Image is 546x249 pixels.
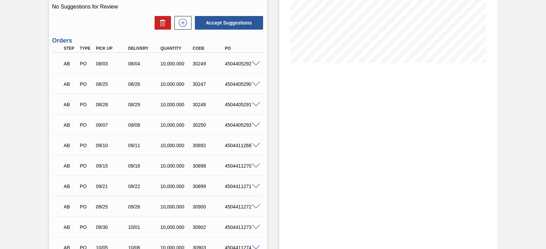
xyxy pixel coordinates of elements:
div: Awaiting Billing [62,158,78,173]
h3: Orders [52,37,264,44]
p: AB [64,102,77,107]
div: 09/07/2025 [94,122,130,128]
div: 09/25/2025 [94,204,130,209]
div: Accept Suggestions [191,15,264,30]
div: New suggestion [171,16,191,30]
div: Awaiting Billing [62,199,78,214]
div: Pick up [94,46,130,51]
div: 09/11/2025 [127,143,162,148]
button: Accept Suggestions [195,16,263,30]
p: AB [64,163,77,169]
div: 08/25/2025 [94,81,130,87]
div: 30900 [191,204,227,209]
div: 08/04/2025 [127,61,162,66]
div: Type [78,46,95,51]
div: 30247 [191,81,227,87]
div: 10,000.000 [159,224,194,230]
div: 30899 [191,184,227,189]
div: Purchase order [78,163,95,169]
div: 09/26/2025 [127,204,162,209]
div: 30898 [191,163,227,169]
div: 10,000.000 [159,61,194,66]
div: 10/01/2025 [127,224,162,230]
div: 4504411273 [223,224,259,230]
div: PO [223,46,259,51]
div: Awaiting Billing [62,179,78,194]
div: 09/21/2025 [94,184,130,189]
div: 30249 [191,61,227,66]
p: No Suggestions for Review [52,4,264,10]
div: 09/16/2025 [127,163,162,169]
div: 10,000.000 [159,102,194,107]
div: Purchase order [78,184,95,189]
div: 10,000.000 [159,163,194,169]
div: 4504405292 [223,61,259,66]
div: 08/03/2025 [94,61,130,66]
div: 30892 [191,143,227,148]
div: Purchase order [78,102,95,107]
div: 09/08/2025 [127,122,162,128]
div: 4504411272 [223,204,259,209]
div: Awaiting Billing [62,138,78,153]
div: 4504411268 [223,143,259,148]
div: Awaiting Billing [62,118,78,133]
p: AB [64,61,77,66]
div: 4504405290 [223,81,259,87]
div: 10,000.000 [159,204,194,209]
div: 09/15/2025 [94,163,130,169]
div: 30902 [191,224,227,230]
div: Purchase order [78,61,95,66]
div: 10,000.000 [159,184,194,189]
div: Awaiting Billing [62,77,78,92]
div: 08/26/2025 [127,81,162,87]
div: Purchase order [78,122,95,128]
div: 30250 [191,122,227,128]
div: 4504405293 [223,122,259,128]
div: Awaiting Billing [62,56,78,71]
div: 4504405291 [223,102,259,107]
div: 4504411271 [223,184,259,189]
div: 08/29/2025 [127,102,162,107]
div: 09/22/2025 [127,184,162,189]
div: Purchase order [78,224,95,230]
div: Delete Suggestions [151,16,171,30]
div: Delivery [127,46,162,51]
div: 08/28/2025 [94,102,130,107]
div: Purchase order [78,204,95,209]
div: Purchase order [78,143,95,148]
p: AB [64,122,77,128]
div: Code [191,46,227,51]
div: 09/30/2025 [94,224,130,230]
div: Quantity [159,46,194,51]
p: AB [64,184,77,189]
div: 10,000.000 [159,143,194,148]
div: Awaiting Billing [62,220,78,235]
div: 10,000.000 [159,122,194,128]
p: AB [64,204,77,209]
div: 30248 [191,102,227,107]
p: AB [64,143,77,148]
div: 09/10/2025 [94,143,130,148]
div: Awaiting Billing [62,97,78,112]
div: Step [62,46,78,51]
p: AB [64,224,77,230]
p: AB [64,81,77,87]
div: 4504411270 [223,163,259,169]
div: Purchase order [78,81,95,87]
div: 10,000.000 [159,81,194,87]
